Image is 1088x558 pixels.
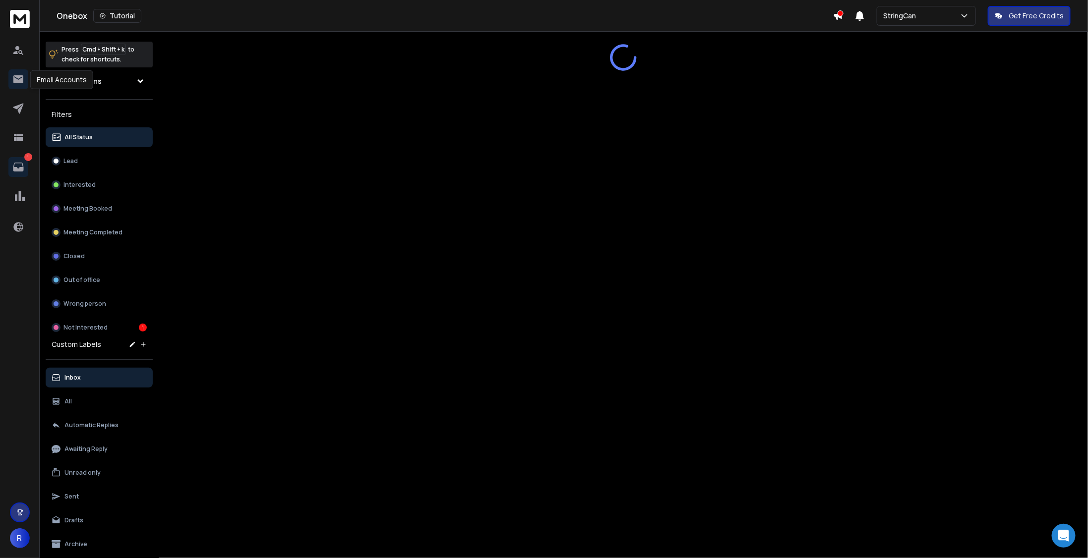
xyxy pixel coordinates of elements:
p: Unread only [64,469,101,477]
p: All Status [64,133,93,141]
p: Press to check for shortcuts. [61,45,134,64]
button: Closed [46,246,153,266]
p: Out of office [63,276,100,284]
button: Not Interested1 [46,318,153,337]
button: Sent [46,487,153,506]
button: Get Free Credits [988,6,1071,26]
button: Out of office [46,270,153,290]
p: Wrong person [63,300,106,308]
button: Lead [46,151,153,171]
span: Cmd + Shift + k [81,44,126,55]
div: Onebox [57,9,833,23]
button: R [10,528,30,548]
div: Email Accounts [30,70,93,89]
button: Awaiting Reply [46,439,153,459]
div: 1 [139,324,147,332]
p: Not Interested [63,324,108,332]
h3: Custom Labels [52,339,101,349]
button: All [46,391,153,411]
h3: Filters [46,108,153,121]
button: All Campaigns [46,71,153,91]
p: Awaiting Reply [64,445,108,453]
button: Tutorial [93,9,141,23]
button: Meeting Booked [46,199,153,219]
p: Closed [63,252,85,260]
p: All [64,397,72,405]
p: Automatic Replies [64,421,119,429]
button: Wrong person [46,294,153,314]
p: StringCan [883,11,920,21]
p: Sent [64,493,79,501]
button: Automatic Replies [46,415,153,435]
button: Meeting Completed [46,223,153,242]
button: Archive [46,534,153,554]
button: Drafts [46,510,153,530]
p: Archive [64,540,87,548]
p: Get Free Credits [1009,11,1064,21]
p: Meeting Completed [63,228,122,236]
button: Unread only [46,463,153,483]
button: All Status [46,127,153,147]
p: Interested [63,181,96,189]
p: Lead [63,157,78,165]
p: Meeting Booked [63,205,112,213]
button: Inbox [46,368,153,388]
p: Drafts [64,516,83,524]
button: Interested [46,175,153,195]
div: Open Intercom Messenger [1052,524,1076,548]
p: 1 [24,153,32,161]
p: Inbox [64,374,81,382]
a: 1 [8,157,28,177]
